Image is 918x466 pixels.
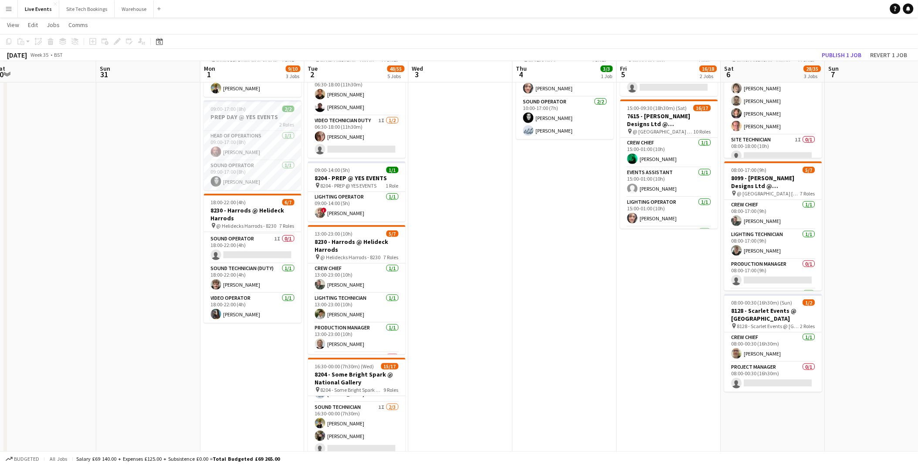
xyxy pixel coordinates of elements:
[28,21,38,29] span: Edit
[14,456,39,462] span: Budgeted
[68,21,88,29] span: Comms
[54,51,63,58] div: BST
[4,454,41,464] button: Budgeted
[65,19,91,31] a: Comms
[76,456,280,462] div: Salary £69 140.00 + Expenses £125.00 + Subsistence £0.00 =
[47,21,60,29] span: Jobs
[867,49,911,61] button: Revert 1 job
[43,19,63,31] a: Jobs
[213,456,280,462] span: Total Budgeted £69 265.00
[7,51,27,59] div: [DATE]
[24,19,41,31] a: Edit
[18,0,59,17] button: Live Events
[819,49,865,61] button: Publish 1 job
[115,0,154,17] button: Warehouse
[48,456,69,462] span: All jobs
[3,19,23,31] a: View
[29,51,51,58] span: Week 35
[59,0,115,17] button: Site Tech Bookings
[7,21,19,29] span: View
